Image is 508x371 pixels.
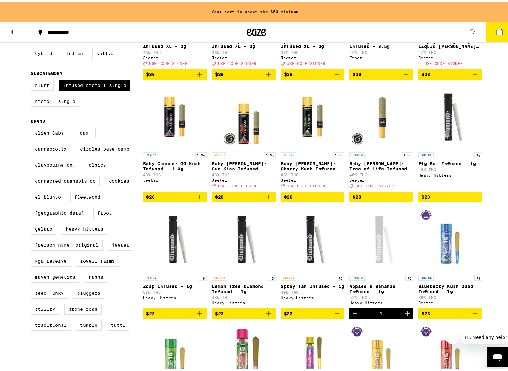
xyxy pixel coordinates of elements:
a: Open page for Zoap Infused - 1g from Heavy Hitters [143,206,207,307]
button: Add to bag [418,67,482,78]
span: $28 [353,193,361,198]
span: 2 [498,29,500,33]
button: Add to bag [418,190,482,201]
span: USE CODE STONER [355,183,394,187]
p: Apple Fritter Quad Infused XL - 2g [281,37,345,47]
a: Open page for Baby Cannon: Tree of Life Infused - 1.3g from Jeeter [349,83,413,190]
span: USE CODE STONER [424,60,463,64]
p: 1.3g [195,151,207,156]
span: $39 [215,70,224,75]
button: Add to bag [349,190,413,201]
p: 47% THC [418,49,482,53]
p: SATIVA [212,151,227,156]
label: Lowell Farms [76,254,119,265]
span: USE CODE STONER [287,183,325,187]
img: Jeeter - Baby Cannon: Tree of Life Infused - 1.3g [349,83,413,147]
p: SATIVA [281,273,296,279]
p: 1g [337,273,344,279]
div: Jeeter [212,54,276,58]
p: HYBRID [281,151,296,156]
button: Add to bag [212,307,276,317]
label: Hybrid [31,46,56,57]
label: Circles Base Camp [76,142,133,153]
p: 1g [199,273,207,279]
div: Heavy Hitters [418,171,482,176]
p: 53% THC [143,289,207,293]
div: Jeeter [143,177,207,181]
p: Spray Tan Infused - 1g [281,282,345,287]
span: $23 [421,309,430,315]
label: CAM [73,126,96,137]
p: 38% THC [418,294,482,298]
span: $23 [146,309,155,315]
button: Add to bag [418,307,482,317]
p: 37% THC [281,49,345,53]
a: Open page for Spray Tan Infused - 1g from Heavy Hitters [281,206,345,307]
p: INDICA [143,273,158,279]
button: Add to bag [143,67,207,78]
img: Heavy Hitters - Lemon Tree Diamond Infused - 1g [212,206,276,270]
label: Traditional [31,318,71,329]
button: Add to bag [281,190,345,201]
label: Seed Junky [31,286,68,297]
p: 43% THC [143,171,207,175]
label: Cookies [105,174,133,185]
p: HYBRID [349,151,365,156]
span: $23 [215,309,224,315]
span: USE CODE STONER [218,183,256,187]
span: $28 [215,193,224,198]
p: 1g [474,151,482,156]
div: Jeeter [212,177,276,181]
p: 40% THC [281,289,345,293]
label: Preroll Single [31,94,79,105]
label: Froot [93,206,116,217]
label: Connected Cannabis Co [31,174,100,185]
label: Heavy Hitters [62,222,107,233]
span: $29 [353,70,361,75]
button: Increment [402,307,413,317]
label: KGB Reserve [31,254,71,265]
iframe: Button to launch messaging window [487,345,508,366]
img: Jeeter - Baby Cannon: Sun Kiss Infused - 1.3g [212,83,276,147]
p: Baby [PERSON_NAME]: Sun Kiss Infused - 1.3g [212,160,276,170]
span: $23 [421,193,430,198]
div: Jeeter [281,54,345,58]
p: Fig Bar Infused - 1g [418,160,482,165]
legend: Subcategory [31,69,62,74]
div: Froot [349,54,413,58]
button: Add to bag [281,307,345,317]
label: [PERSON_NAME] Original [31,238,103,249]
label: Cannabiotix [31,142,71,153]
div: Heavy Hitters [143,294,207,298]
a: Open page for Baby Cannon: Cherry Kush Infused - 1.3g from Jeeter [281,83,345,190]
a: Open page for Blueberry Kush Quad Infused - 1g from Jeeter [418,206,482,307]
p: 46% THC [349,171,413,175]
label: Gelato [31,222,56,233]
span: USE CODE STONER [149,60,187,64]
div: Heavy Hitters [281,294,345,298]
p: Lemon Tree Diamond Infused - 1g [212,282,276,293]
span: $23 [284,309,293,315]
a: Open page for Apples & Bananas Infused - 1g from Heavy Hitters [349,206,413,307]
span: $28 [284,193,293,198]
p: 1.3g [402,151,413,156]
img: Jeeter - Blueberry Kush Quad Infused - 1g [418,206,482,270]
p: 42% THC [349,49,413,53]
p: 1g [405,273,413,279]
label: Stone Road [64,302,102,313]
p: 43% THC [143,49,207,53]
label: Maven Genetics [31,270,79,281]
span: USE CODE STONER [218,60,256,64]
img: Heavy Hitters - Spray Tan Infused - 1g [281,206,345,270]
label: Blunt [31,78,54,89]
div: Jeeter [281,177,345,181]
div: Jeeter [418,299,482,303]
p: 43% THC [212,294,276,298]
p: The Eighth Wonder Infused - 3.5g [349,37,413,47]
button: Add to bag [281,67,345,78]
p: 48% THC [212,171,276,175]
img: Jeeter - Baby Cannon: Cherry Kush Infused - 1.3g [281,83,345,147]
div: Heavy Hitters [212,299,276,303]
span: $39 [284,70,293,75]
label: El Blunto [31,190,65,201]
